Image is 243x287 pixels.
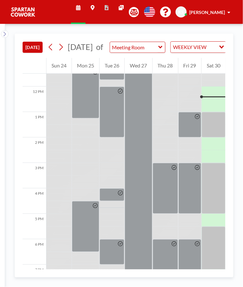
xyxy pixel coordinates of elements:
[23,112,46,137] div: 1 PM
[23,214,46,239] div: 5 PM
[110,42,159,52] input: Meeting Room
[68,42,93,52] span: [DATE]
[171,42,226,52] div: Search for option
[100,58,124,74] div: Tue 26
[23,188,46,214] div: 4 PM
[23,163,46,188] div: 3 PM
[23,87,46,112] div: 12 PM
[178,58,201,74] div: Fri 29
[23,42,43,53] button: [DATE]
[23,137,46,163] div: 2 PM
[96,42,103,52] span: of
[189,10,225,15] span: [PERSON_NAME]
[153,58,178,74] div: Thu 28
[46,58,72,74] div: Sun 24
[178,9,184,15] span: KS
[125,58,152,74] div: Wed 27
[72,58,99,74] div: Mon 25
[209,43,215,51] input: Search for option
[23,239,46,265] div: 6 PM
[172,43,208,51] span: WEEKLY VIEW
[23,61,46,87] div: 11 AM
[10,6,36,18] img: organization-logo
[202,58,226,74] div: Sat 30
